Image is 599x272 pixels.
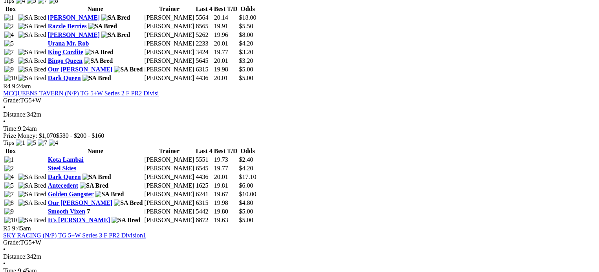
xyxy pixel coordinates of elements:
td: 20.14 [214,14,238,22]
img: 8 [4,57,14,64]
a: Razzle Berries [48,23,87,29]
img: SA Bred [18,75,46,82]
span: $5.00 [239,208,253,215]
td: 5645 [195,57,212,65]
div: Prize Money: $1,070 [3,132,596,139]
span: Box [5,148,16,154]
td: 19.81 [214,182,238,190]
img: 1 [4,14,14,21]
img: 7 [38,139,47,146]
th: Last 4 [195,147,212,155]
a: Smooth Vixen [48,208,86,215]
img: 4 [4,31,14,38]
td: 6315 [195,66,212,73]
th: Best T/D [214,5,238,13]
a: MCQUEENS TAVERN (N/P) TG 5+W Series 2 F PR2 Divisi [3,90,159,97]
img: 4 [49,139,58,146]
td: 4436 [195,74,212,82]
span: R4 [3,83,11,89]
td: [PERSON_NAME] [144,182,194,190]
td: 19.98 [214,66,238,73]
img: 2 [4,23,14,30]
span: • [3,246,5,253]
div: 342m [3,253,596,260]
a: Antecedent [48,182,78,189]
span: $4.80 [239,199,253,206]
img: SA Bred [101,31,130,38]
td: 5551 [195,156,212,164]
a: Golden Gangster [48,191,94,197]
span: $5.00 [239,75,253,81]
th: Trainer [144,5,194,13]
span: $18.00 [239,14,256,21]
td: 8872 [195,216,212,224]
span: • [3,260,5,267]
img: SA Bred [114,199,143,206]
span: • [3,104,5,111]
a: Kota Lambai [48,156,84,163]
img: SA Bred [85,49,114,56]
img: 7 [4,191,14,198]
img: 5 [27,139,36,146]
a: Dark Queen [48,75,81,81]
img: SA Bred [18,173,46,181]
span: $5.00 [239,66,253,73]
th: Odds [238,5,256,13]
span: $4.20 [239,165,253,172]
span: $8.00 [239,31,253,38]
span: 9:45am [12,225,31,232]
td: 6241 [195,190,212,198]
td: [PERSON_NAME] [144,57,194,65]
span: 9:24am [12,83,31,89]
div: TG5+W [3,97,596,104]
td: 20.01 [214,173,238,181]
span: 7 [87,208,90,215]
span: R5 [3,225,11,232]
td: 19.80 [214,208,238,215]
td: 19.98 [214,199,238,207]
img: SA Bred [18,23,46,30]
td: [PERSON_NAME] [144,216,194,224]
th: Name [48,5,143,13]
a: Our [PERSON_NAME] [48,199,113,206]
span: $580 - $200 - $160 [56,132,104,139]
td: 4436 [195,173,212,181]
td: [PERSON_NAME] [144,40,194,47]
img: 10 [4,75,17,82]
a: It's [PERSON_NAME] [48,217,110,223]
td: [PERSON_NAME] [144,199,194,207]
div: 342m [3,111,596,118]
td: 5442 [195,208,212,215]
img: 5 [4,182,14,189]
img: SA Bred [88,23,117,30]
td: [PERSON_NAME] [144,14,194,22]
img: SA Bred [18,31,46,38]
th: Odds [238,147,256,155]
td: 6545 [195,164,212,172]
td: 2233 [195,40,212,47]
img: SA Bred [18,57,46,64]
span: $10.00 [239,191,256,197]
img: 9 [4,66,14,73]
td: [PERSON_NAME] [144,164,194,172]
img: 9 [4,208,14,215]
th: Name [48,147,143,155]
span: $5.50 [239,23,253,29]
img: SA Bred [82,173,111,181]
span: $3.20 [239,49,253,55]
span: $2.40 [239,156,253,163]
td: [PERSON_NAME] [144,22,194,30]
img: 10 [4,217,17,224]
span: • [3,118,5,125]
td: 19.91 [214,22,238,30]
td: 5262 [195,31,212,39]
img: SA Bred [80,182,108,189]
td: 8565 [195,22,212,30]
a: [PERSON_NAME] [48,14,100,21]
img: 2 [4,165,14,172]
span: Time: [3,125,18,132]
a: Steel Skies [48,165,76,172]
td: 19.96 [214,31,238,39]
a: [PERSON_NAME] [48,31,100,38]
img: 5 [4,40,14,47]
